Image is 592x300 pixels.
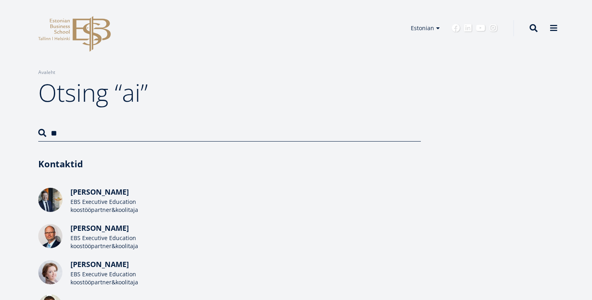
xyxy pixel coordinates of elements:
a: Youtube [476,24,485,32]
img: Tiit Kolde [38,224,62,248]
span: [PERSON_NAME] [70,223,129,233]
div: EBS Executive Education koostööpartner&koolitaja [70,198,191,214]
span: [PERSON_NAME] [70,259,129,269]
img: Mart Mägi foto [38,188,62,212]
span: [PERSON_NAME] [70,187,129,197]
a: Instagram [489,24,497,32]
a: Linkedin [464,24,472,32]
a: Avaleht [38,68,55,76]
div: EBS Executive Education koostööpartner&koolitaja [70,270,191,286]
div: EBS Executive Education koostööpartner&koolitaja [70,234,191,250]
h3: Kontaktid [38,158,421,170]
img: Margit Raid [38,260,62,284]
a: Facebook [452,24,460,32]
h1: Otsing “ai” [38,76,421,109]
